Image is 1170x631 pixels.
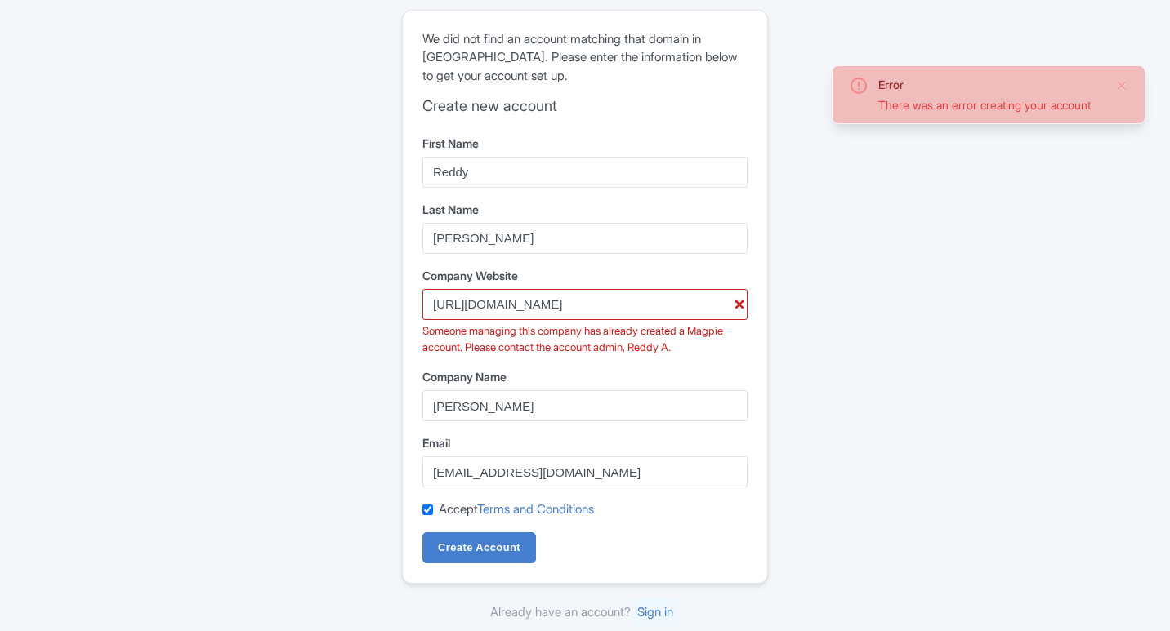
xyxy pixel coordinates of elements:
[422,30,748,86] p: We did not find an account matching that domain in [GEOGRAPHIC_DATA]. Please enter the informatio...
[878,76,1102,93] div: Error
[422,323,748,355] div: Someone managing this company has already created a Magpie account. Please contact the account ad...
[631,598,680,626] a: Sign in
[439,500,594,519] label: Accept
[422,456,748,487] input: username@example.com
[1115,76,1128,96] button: Close
[422,532,536,563] input: Create Account
[422,434,748,451] label: Email
[422,289,748,320] input: example.com
[477,501,594,517] a: Terms and Conditions
[422,267,748,284] label: Company Website
[422,368,748,385] label: Company Name
[422,135,748,152] label: First Name
[422,201,748,218] label: Last Name
[402,603,768,622] div: Already have an account?
[422,97,748,115] h2: Create new account
[878,96,1102,113] div: There was an error creating your account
